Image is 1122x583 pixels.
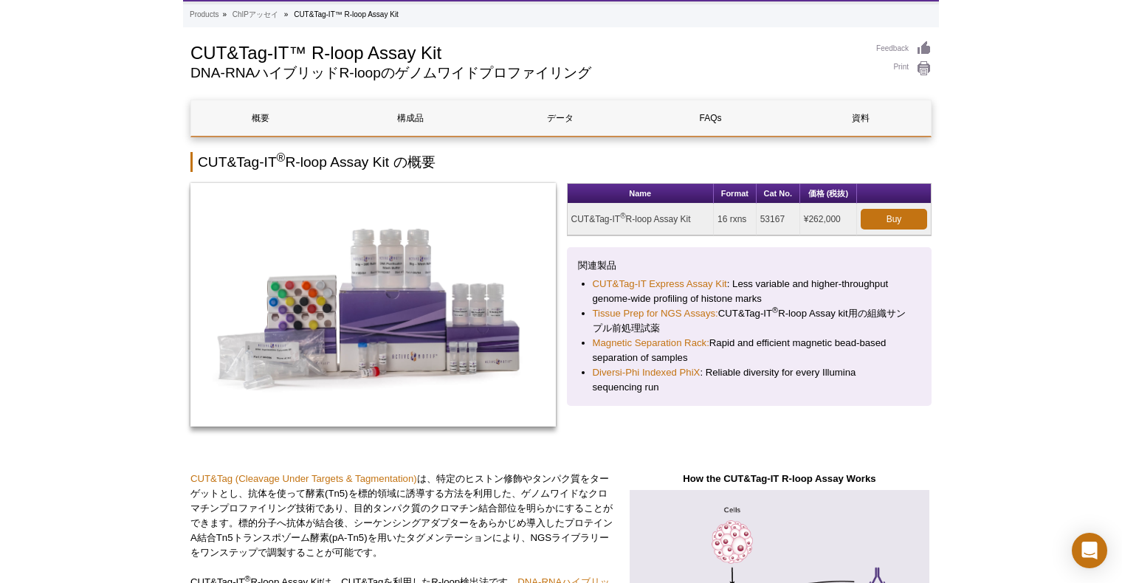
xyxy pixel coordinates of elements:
[277,151,286,164] sup: ®
[568,184,714,204] th: Name
[1072,533,1107,568] div: Open Intercom Messenger
[593,306,906,336] li: CUT&Tag-IT R-loop Assay kit用の組織サンプル前処理試薬
[876,41,932,57] a: Feedback
[593,336,709,351] a: Magnetic Separation Rack:
[190,472,616,560] p: は、特定のヒストン修飾やタンパク質をターゲットとし、抗体を使って酵素(Tn5)を標的領域に誘導する方法を利用した、ゲノムワイドなクロマチンプロファイリング技術であり、目的タンパク質のクロマチン結...
[233,8,278,21] a: ChIPアッセイ
[772,306,778,314] sup: ®
[568,204,714,235] td: CUT&Tag-IT R-loop Assay Kit
[791,100,930,136] a: 資料
[800,204,857,235] td: ¥262,000
[593,365,701,380] a: Diversi-Phi Indexed PhiX
[190,183,556,427] img: CUT&Tag-IT<sup>®</sup> R-loop Assay Kit
[593,336,906,365] li: Rapid and efficient magnetic bead-based separation of samples
[861,209,927,230] a: Buy
[491,100,630,136] a: データ
[190,41,861,63] h1: CUT&Tag-IT™ R-loop Assay Kit
[876,61,932,77] a: Print
[714,184,757,204] th: Format
[683,473,875,484] strong: How the CUT&Tag-IT R-loop Assay Works
[244,573,250,582] sup: ®
[294,10,399,18] li: CUT&Tag-IT™ R-loop Assay Kit
[190,66,861,80] h2: DNA-RNAハイブリッドR-loopのゲノムワイドプロファイリング
[757,204,800,235] td: 53167
[593,277,727,291] a: CUT&Tag-IT Express Assay Kit
[641,100,780,136] a: FAQs
[190,8,218,21] a: Products
[757,184,800,204] th: Cat No.
[593,306,718,321] a: Tissue Prep for NGS Assays:
[800,184,857,204] th: 価格 (税抜)
[593,365,906,395] li: : Reliable diversity for every Illumina sequencing run
[620,212,625,220] sup: ®
[190,152,932,172] h2: CUT&Tag-IT R-loop Assay Kit の概要
[714,204,757,235] td: 16 rxns
[190,473,417,484] a: CUT&Tag (Cleavage Under Targets & Tagmentation)
[593,277,906,306] li: : Less variable and higher-throughput genome-wide profiling of histone marks
[284,10,289,18] li: »
[191,100,330,136] a: 概要
[222,10,227,18] li: »
[578,258,921,273] p: 関連製品
[341,100,480,136] a: 構成品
